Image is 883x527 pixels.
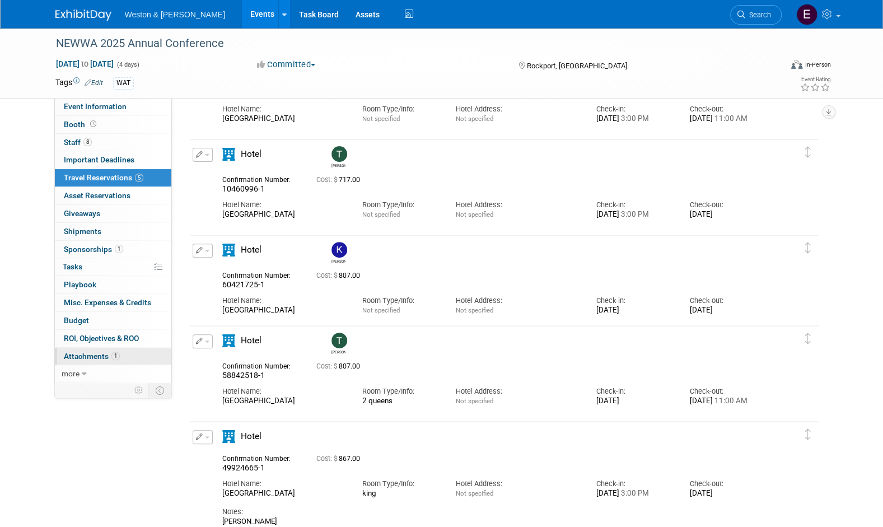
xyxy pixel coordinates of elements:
span: 5 [135,174,143,182]
div: Check-in: [596,386,672,397]
div: Confirmation Number: [222,451,300,463]
div: Hotel Address: [456,104,579,114]
a: Edit [85,79,103,87]
span: Not specified [456,489,493,497]
a: Sponsorships1 [55,241,171,258]
div: In-Person [804,60,830,69]
div: Tony Zerilli [331,348,345,355]
div: Room Type/Info: [362,479,439,489]
span: Weston & [PERSON_NAME] [125,10,225,19]
div: Hotel Name: [222,386,345,397]
span: Misc. Expenses & Credits [64,298,151,307]
div: [DATE] [689,306,766,315]
div: Confirmation Number: [222,172,300,184]
img: Tony Zerilli [331,333,347,348]
img: Tara McManus [331,146,347,162]
span: Cost: $ [316,272,339,279]
span: [DATE] [DATE] [55,59,114,69]
div: Tara McManus [329,146,348,168]
div: Hotel Name: [222,200,345,210]
div: Room Type/Info: [362,296,439,306]
i: Hotel [222,244,235,256]
div: Hotel Name: [222,479,345,489]
i: Hotel [222,334,235,347]
div: Tara McManus [331,162,345,168]
span: 8 [83,138,92,146]
div: Room Type/Info: [362,200,439,210]
div: [DATE] [689,397,766,406]
a: Budget [55,312,171,329]
i: Hotel [222,430,235,443]
span: 3:00 PM [619,114,648,123]
div: Notes: [222,507,767,517]
div: [DATE] [596,114,672,124]
span: Not specified [456,115,493,123]
div: Confirmation Number: [222,268,300,280]
span: Sponsorships [64,245,123,254]
td: Personalize Event Tab Strip [129,383,149,398]
div: Hotel Address: [456,386,579,397]
div: Hotel Address: [456,296,579,306]
a: Staff8 [55,134,171,151]
div: Room Type/Info: [362,386,439,397]
span: Not specified [456,397,493,405]
span: Cost: $ [316,176,339,184]
div: Hotel Address: [456,200,579,210]
span: Staff [64,138,92,147]
span: 1 [111,352,120,360]
div: [DATE] [689,489,766,498]
div: Check-in: [596,479,672,489]
div: [DATE] [596,489,672,498]
a: Travel Reservations5 [55,169,171,186]
td: Toggle Event Tabs [148,383,171,398]
span: Event Information [64,102,127,111]
span: Hotel [241,149,261,159]
div: [DATE] [689,114,766,124]
img: Kevin MacKinnon [331,242,347,258]
span: more [62,369,80,378]
span: Tasks [63,262,82,271]
div: Check-in: [596,296,672,306]
div: [DATE] [689,210,766,220]
span: (4 days) [116,61,139,68]
span: 807.00 [316,362,365,370]
a: Important Deadlines [55,151,171,169]
span: Rockport, [GEOGRAPHIC_DATA] [527,62,627,70]
img: Edyn Winter [796,4,817,25]
div: [DATE] [596,397,672,406]
span: 807.00 [316,272,365,279]
span: Booth not reserved yet [88,120,99,128]
span: 10460996-1 [222,184,265,193]
span: 11:00 AM [712,397,747,405]
div: Check-out: [689,200,766,210]
span: Travel Reservations [64,173,143,182]
td: Tags [55,77,103,90]
span: 717.00 [316,176,365,184]
div: [PERSON_NAME] [222,517,767,526]
span: Playbook [64,280,96,289]
div: Check-out: [689,104,766,114]
div: [DATE] [596,306,672,315]
div: 2 queens [362,397,439,405]
span: Cost: $ [316,455,339,463]
div: Hotel Name: [222,104,345,114]
span: 11:00 AM [712,114,747,123]
span: Search [745,11,771,19]
i: Hotel [222,148,235,161]
div: NEWWA 2025 Annual Conference [52,34,765,54]
span: Cost: $ [316,362,339,370]
i: Click and drag to move item [805,147,811,158]
span: Important Deadlines [64,155,134,164]
div: [GEOGRAPHIC_DATA] [222,210,345,220]
div: [GEOGRAPHIC_DATA] [222,397,345,406]
span: Hotel [241,431,261,441]
img: Format-Inperson.png [791,60,802,69]
i: Click and drag to move item [805,429,811,440]
span: Hotel [241,245,261,255]
span: Attachments [64,352,120,361]
div: [GEOGRAPHIC_DATA] [222,306,345,315]
span: Not specified [456,306,493,314]
span: Not specified [362,306,400,314]
a: ROI, Objectives & ROO [55,330,171,347]
a: Giveaways [55,205,171,222]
